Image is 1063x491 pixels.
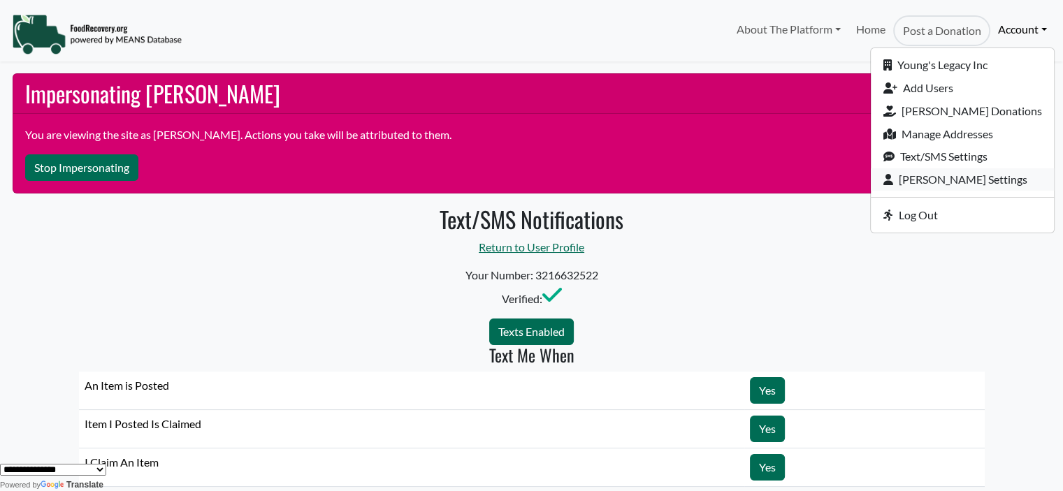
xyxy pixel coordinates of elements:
[489,318,574,345] button: Texts Enabled
[25,154,138,181] button: Stop Impersonating
[25,126,1038,143] p: You are viewing the site as [PERSON_NAME]. Actions you take will be attributed to them.
[750,454,785,481] a: Yes
[13,74,1050,114] h2: Impersonating [PERSON_NAME]
[871,77,1054,100] a: Add Users
[79,448,744,486] td: I Claim An Item
[893,15,990,46] a: Post a Donation
[871,99,1054,122] a: [PERSON_NAME] Donations
[871,145,1054,168] a: Text/SMS Settings
[41,481,66,490] img: Google Translate
[41,480,103,490] a: Translate
[79,372,744,410] td: An Item is Posted
[750,377,785,404] a: Yes
[71,206,993,233] h2: Text/SMS Notifications
[871,168,1054,191] a: [PERSON_NAME] Settings
[871,122,1054,145] a: Manage Addresses
[750,416,785,442] a: Yes
[848,15,893,46] a: Home
[728,15,848,43] a: About The Platform
[71,267,993,307] p: Your Number: 3216632522 Verified:
[71,345,993,365] h4: Text Me When
[479,240,584,254] a: Return to User Profile
[12,13,182,55] img: NavigationLogo_FoodRecovery-91c16205cd0af1ed486a0f1a7774a6544ea792ac00100771e7dd3ec7c0e58e41.png
[79,409,744,448] td: Item I Posted Is Claimed
[871,204,1054,227] a: Log Out
[990,15,1055,43] a: Account
[871,54,1054,77] a: Young's Legacy Inc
